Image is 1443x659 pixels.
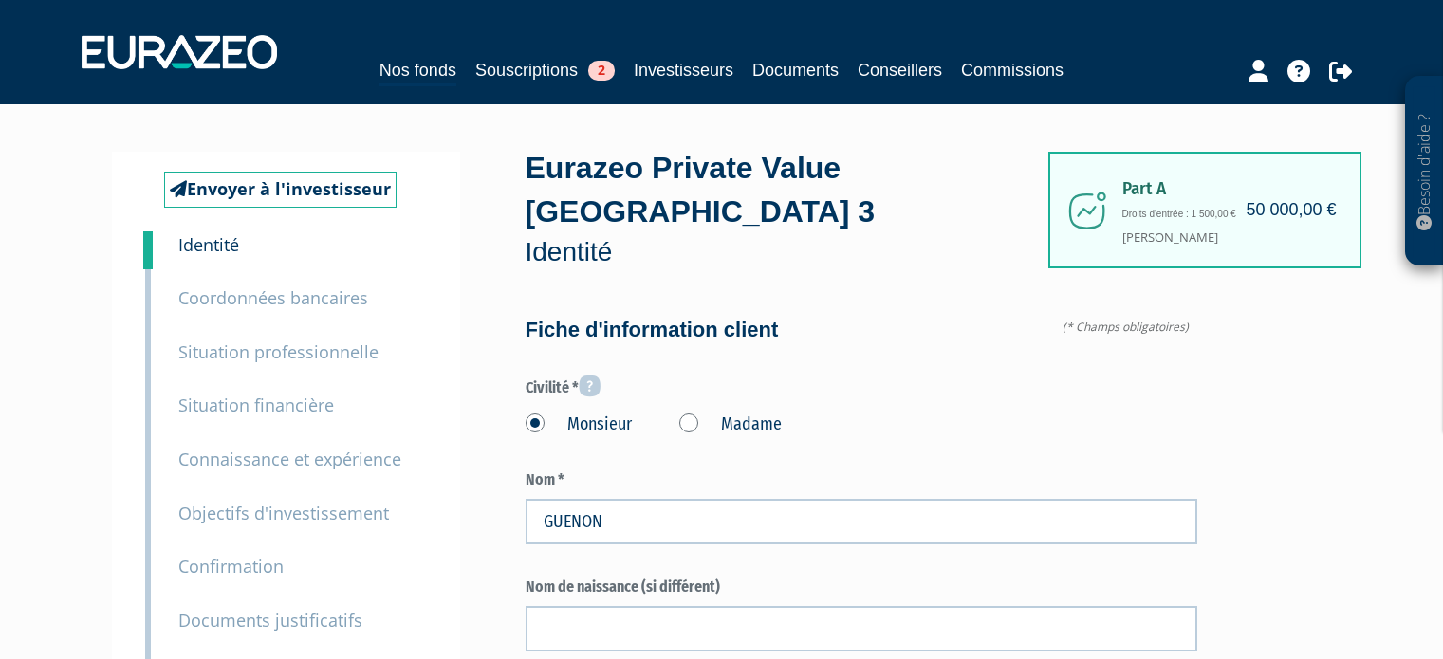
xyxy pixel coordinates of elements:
[526,233,1047,271] p: Identité
[858,57,942,83] a: Conseillers
[178,609,362,632] small: Documents justificatifs
[164,172,397,208] a: Envoyer à l'investisseur
[178,340,379,363] small: Situation professionnelle
[526,469,1197,491] label: Nom *
[82,35,277,69] img: 1732889491-logotype_eurazeo_blanc_rvb.png
[1246,201,1336,220] h4: 50 000,00 €
[379,57,456,86] a: Nos fonds
[475,57,615,83] a: Souscriptions2
[961,57,1064,83] a: Commissions
[634,57,733,83] a: Investisseurs
[178,448,401,470] small: Connaissance et expérience
[526,577,1197,598] label: Nom de naissance (si différent)
[1048,152,1361,268] div: [PERSON_NAME]
[526,375,1197,399] label: Civilité *
[1414,86,1435,257] p: Besoin d'aide ?
[526,319,1197,341] h4: Fiche d'information client
[178,233,239,256] small: Identité
[1063,319,1197,335] span: (* Champs obligatoires)
[178,286,368,309] small: Coordonnées bancaires
[526,412,632,437] label: Monsieur
[1122,179,1331,199] span: Part A
[143,231,153,269] a: 1
[526,147,1047,271] div: Eurazeo Private Value [GEOGRAPHIC_DATA] 3
[1122,209,1331,219] h6: Droits d'entrée : 1 500,00 €
[178,555,284,577] small: Confirmation
[679,412,782,437] label: Madame
[752,57,839,83] a: Documents
[178,502,389,524] small: Objectifs d'investissement
[178,394,334,416] small: Situation financière
[588,61,615,81] span: 2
